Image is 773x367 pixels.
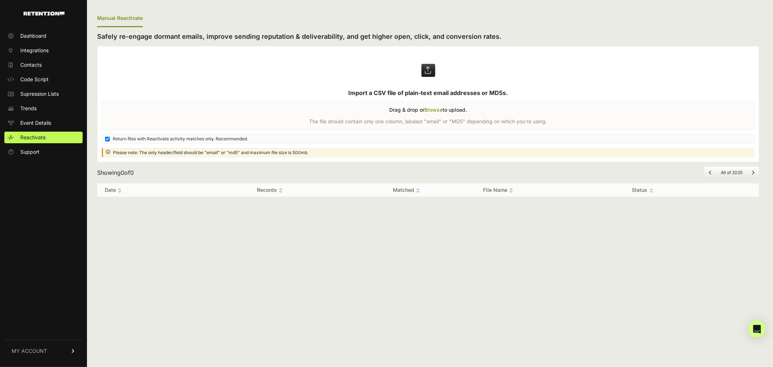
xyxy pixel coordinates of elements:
a: Contacts [4,59,83,71]
a: Event Details [4,117,83,129]
span: Contacts [20,61,42,69]
th: File Name [476,183,624,197]
span: Trends [20,105,37,112]
span: 0 [130,169,134,176]
span: Code Script [20,76,49,83]
a: Supression Lists [4,88,83,100]
a: Trends [4,103,83,114]
a: Next [752,170,755,175]
input: Return files with Reactivate activity matches only. Recommended. [105,137,110,141]
th: Matched [337,183,476,197]
img: Retention.com [24,12,65,16]
a: Dashboard [4,30,83,42]
span: Integrations [20,47,49,54]
a: Support [4,146,83,158]
th: Records [203,183,337,197]
a: Integrations [4,45,83,56]
th: Date [97,183,203,197]
img: no_sort-eaf950dc5ab64cae54d48a5578032e96f70b2ecb7d747501f34c8f2db400fb66.gif [118,188,122,193]
span: Reactivate [20,134,46,141]
a: MY ACCOUNT [4,340,83,362]
li: All of 2025 [716,170,747,176]
a: Reactivate [4,132,83,143]
span: MY ACCOUNT [12,347,47,355]
a: Code Script [4,74,83,85]
th: Status [625,183,744,197]
span: Return files with Reactivate activity matches only. Recommended. [113,136,248,142]
span: Event Details [20,119,51,127]
span: Supression Lists [20,90,59,98]
div: Showing of [97,168,134,177]
img: no_sort-eaf950dc5ab64cae54d48a5578032e96f70b2ecb7d747501f34c8f2db400fb66.gif [279,188,283,193]
img: no_sort-eaf950dc5ab64cae54d48a5578032e96f70b2ecb7d747501f34c8f2db400fb66.gif [416,188,420,193]
h2: Safely re-engage dormant emails, improve sending reputation & deliverability, and get higher open... [97,32,759,42]
div: Open Intercom Messenger [748,321,766,338]
img: no_sort-eaf950dc5ab64cae54d48a5578032e96f70b2ecb7d747501f34c8f2db400fb66.gif [649,188,653,193]
img: no_sort-eaf950dc5ab64cae54d48a5578032e96f70b2ecb7d747501f34c8f2db400fb66.gif [509,188,513,193]
span: Support [20,148,40,156]
span: 0 [121,169,124,176]
a: Previous [709,170,712,175]
span: Dashboard [20,32,46,40]
nav: Page navigation [704,166,759,179]
div: Manual Reactivate [97,10,143,27]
